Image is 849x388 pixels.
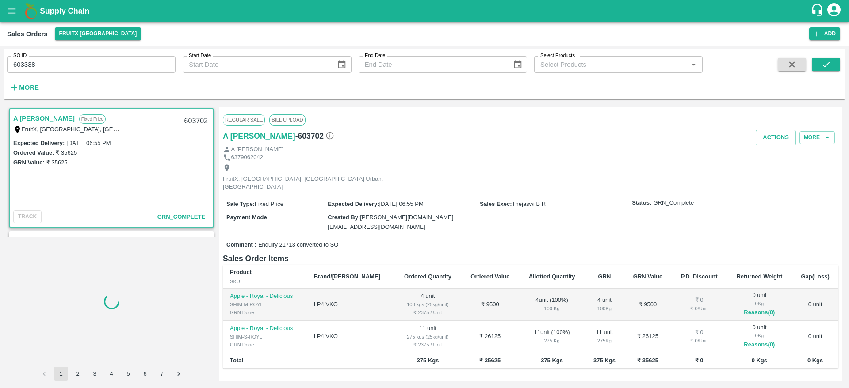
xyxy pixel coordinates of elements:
[734,331,785,339] div: 0 Kg
[461,321,519,353] td: ₹ 26125
[255,201,283,207] span: Fixed Price
[541,357,563,364] b: 375 Kgs
[461,289,519,321] td: ₹ 9500
[734,308,785,318] button: Reasons(0)
[801,273,829,280] b: Gap(Loss)
[402,301,454,308] div: 100 kgs (25kg/unit)
[7,28,48,40] div: Sales Orders
[679,328,720,337] div: ₹ 0
[799,131,835,144] button: More
[54,367,68,381] button: page 1
[223,114,265,125] span: Regular Sale
[417,357,439,364] b: 375 Kgs
[138,367,152,381] button: Go to page 6
[404,273,451,280] b: Ordered Quantity
[230,324,300,333] p: Apple - Royal - Delicious
[752,357,767,364] b: 0 Kgs
[598,273,611,280] b: GRN
[155,367,169,381] button: Go to page 7
[526,296,578,312] div: 4 unit ( 100 %)
[258,241,338,249] span: Enquiry 21713 converted to SO
[328,214,453,230] span: [PERSON_NAME][DOMAIN_NAME][EMAIL_ADDRESS][DOMAIN_NAME]
[223,175,422,191] p: FruitX, [GEOGRAPHIC_DATA], [GEOGRAPHIC_DATA] Urban, [GEOGRAPHIC_DATA]
[40,7,89,15] b: Supply Chain
[679,296,720,304] div: ₹ 0
[695,357,704,364] b: ₹ 0
[394,289,461,321] td: 4 unit
[121,367,135,381] button: Go to page 5
[637,357,658,364] b: ₹ 35625
[734,300,785,308] div: 0 Kg
[333,56,350,73] button: Choose date
[526,328,578,345] div: 11 unit ( 100 %)
[13,149,54,156] label: Ordered Value:
[226,241,256,249] label: Comment :
[792,289,838,321] td: 0 unit
[379,201,424,207] span: [DATE] 06:55 PM
[633,273,662,280] b: GRN Value
[540,52,575,59] label: Select Products
[792,321,838,353] td: 0 unit
[7,56,176,73] input: Enter SO ID
[56,149,77,156] label: ₹ 35625
[592,296,617,312] div: 4 unit
[226,214,269,221] label: Payment Mode :
[230,292,300,301] p: Apple - Royal - Delicious
[479,357,501,364] b: ₹ 35625
[7,80,41,95] button: More
[79,114,106,124] p: Fixed Price
[230,341,300,349] div: GRN Done
[653,199,694,207] span: GRN_Complete
[624,289,671,321] td: ₹ 9500
[13,140,65,146] label: Expected Delivery :
[189,52,211,59] label: Start Date
[359,56,506,73] input: End Date
[179,111,213,132] div: 603702
[157,213,205,220] span: GRN_Complete
[269,114,305,125] span: Bill Upload
[66,140,111,146] label: [DATE] 06:55 PM
[104,367,119,381] button: Go to page 4
[402,333,454,341] div: 275 kgs (25kg/unit)
[231,153,263,162] p: 6379062042
[88,367,102,381] button: Go to page 3
[734,323,785,350] div: 0 unit
[13,236,42,247] a: Prabhu K
[679,337,720,345] div: ₹ 0 / Unit
[71,367,85,381] button: Go to page 2
[811,3,826,19] div: customer-support
[592,304,617,312] div: 100 Kg
[809,27,840,40] button: Add
[756,130,796,145] button: Actions
[55,27,141,40] button: Select DC
[223,130,295,142] a: A [PERSON_NAME]
[470,273,509,280] b: Ordered Value
[509,56,526,73] button: Choose date
[807,357,823,364] b: 0 Kgs
[2,1,22,21] button: open drawer
[230,357,243,364] b: Total
[295,130,334,142] h6: - 603702
[172,367,186,381] button: Go to next page
[230,301,300,308] div: SHIM-M-ROYL
[13,52,27,59] label: SO ID
[40,5,811,17] a: Supply Chain
[328,201,379,207] label: Expected Delivery :
[402,308,454,316] div: ₹ 2375 / Unit
[526,304,578,312] div: 100 Kg
[480,201,512,207] label: Sales Exec :
[46,159,68,166] label: ₹ 35625
[179,234,213,255] div: 603701
[36,367,187,381] nav: pagination navigation
[22,2,40,20] img: logo
[679,304,720,312] div: ₹ 0 / Unit
[734,291,785,318] div: 0 unit
[183,56,330,73] input: Start Date
[826,2,842,20] div: account of current user
[526,337,578,345] div: 275 Kg
[231,145,283,154] p: A [PERSON_NAME]
[230,333,300,341] div: SHIM-S-ROYL
[13,159,45,166] label: GRN Value:
[593,357,616,364] b: 375 Kgs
